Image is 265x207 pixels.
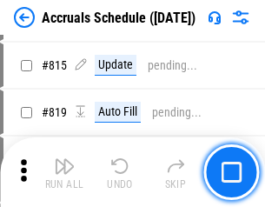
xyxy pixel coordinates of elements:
img: Back [14,7,35,28]
div: pending... [152,106,202,119]
img: Support [208,10,222,24]
img: Main button [221,162,242,183]
div: Accruals Schedule ([DATE]) [42,10,195,26]
img: Settings menu [230,7,251,28]
span: # 815 [42,58,67,72]
div: pending... [148,59,197,72]
span: # 819 [42,105,67,119]
div: Update [95,55,136,76]
div: Auto Fill [95,102,141,123]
